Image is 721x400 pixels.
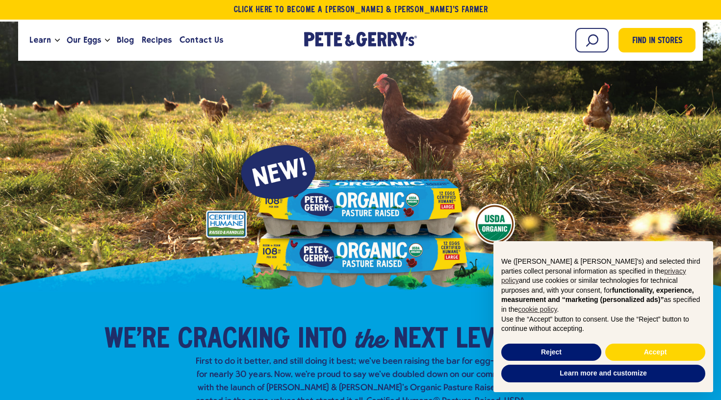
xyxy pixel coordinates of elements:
span: Our Eggs [67,34,101,46]
a: Recipes [138,27,176,53]
div: Notice [486,233,721,400]
a: Our Eggs [63,27,105,53]
button: Reject [501,344,601,361]
span: Find in Stores [632,35,682,48]
a: cookie policy [518,305,557,313]
a: Blog [113,27,138,53]
button: Accept [605,344,705,361]
span: Level [456,325,520,355]
a: Learn [26,27,55,53]
p: We ([PERSON_NAME] & [PERSON_NAME]'s) and selected third parties collect personal information as s... [501,257,705,315]
span: into [298,325,347,355]
button: Learn more and customize [501,365,705,382]
em: the [355,321,386,356]
a: Contact Us [176,27,227,53]
span: Contact Us [180,34,223,46]
a: Find in Stores [618,28,695,52]
button: Open the dropdown menu for Our Eggs [105,39,110,42]
span: Recipes [142,34,172,46]
span: We’re [104,325,170,355]
input: Search [575,28,609,52]
button: Open the dropdown menu for Learn [55,39,60,42]
span: Cracking [178,325,290,355]
span: Next [393,325,448,355]
span: Blog [117,34,134,46]
p: Use the “Accept” button to consent. Use the “Reject” button to continue without accepting. [501,315,705,334]
span: Learn [29,34,51,46]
